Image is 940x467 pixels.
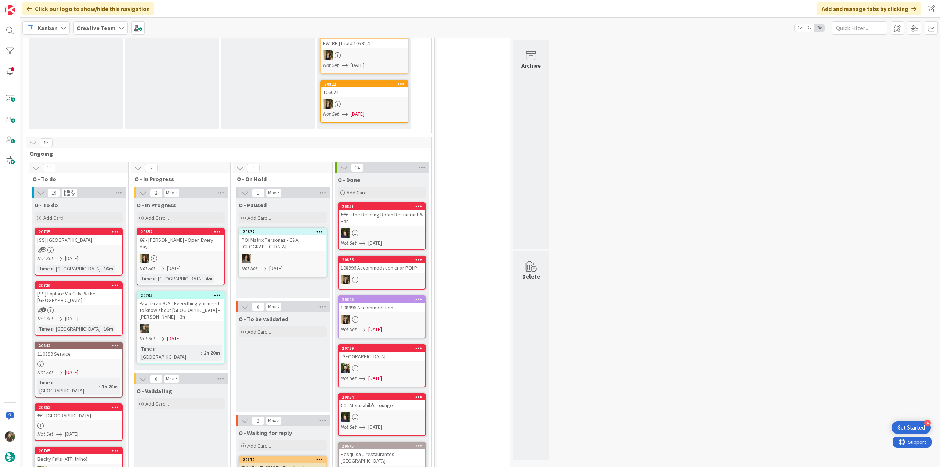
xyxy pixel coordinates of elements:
[137,292,224,299] div: 20705
[137,235,224,251] div: €€ - [PERSON_NAME] - Open Every day
[137,229,224,235] div: 20852
[35,454,122,464] div: Becky Falls (ATT: trilho)
[203,274,204,283] span: :
[48,188,60,197] span: 19
[145,164,158,172] span: 2
[33,175,119,183] span: O - To do
[137,228,225,285] a: 20852€€ - [PERSON_NAME] - Open Every daySPNot Set[DATE]Time in [GEOGRAPHIC_DATA]:4m
[100,382,120,391] div: 1h 20m
[339,345,425,352] div: 20759
[239,228,327,277] a: 20832POI Matrix Personas - C&A [GEOGRAPHIC_DATA]MSNot Set[DATE]
[77,24,116,32] b: Creative Team
[140,335,155,342] i: Not Set
[247,442,271,449] span: Add Card...
[137,229,224,251] div: 20852€€ - [PERSON_NAME] - Open Every day
[99,382,100,391] span: :
[35,411,122,420] div: €€ - [GEOGRAPHIC_DATA]
[247,164,260,172] span: 3
[141,229,224,234] div: 20852
[35,282,122,289] div: 20736
[239,254,326,263] div: MS
[35,342,122,349] div: 20842
[341,240,357,246] i: Not Set
[30,150,422,157] span: Ongoing
[321,50,408,60] div: SP
[35,229,122,245] div: 20735[SS] [GEOGRAPHIC_DATA]
[269,265,283,272] span: [DATE]
[321,99,408,109] div: SP
[137,324,224,333] div: IG
[323,62,339,68] i: Not Set
[35,229,122,235] div: 20735
[341,375,357,381] i: Not Set
[35,448,122,464] div: 20765Becky Falls (ATT: trilho)
[166,377,177,381] div: Max 3
[243,457,326,462] div: 20179
[39,283,122,288] div: 20736
[247,215,271,221] span: Add Card...
[338,344,426,387] a: 20759[GEOGRAPHIC_DATA]BCNot Set[DATE]
[338,295,426,338] a: 20843108996 AccommodationSPNot Set[DATE]
[339,443,425,449] div: 20645
[252,416,264,425] span: 2
[339,363,425,373] div: BC
[268,419,279,423] div: Max 5
[339,256,425,273] div: 20856108996 Accommodation criar POI P
[37,369,53,376] i: Not Set
[341,363,350,373] img: BC
[239,229,326,251] div: 20832POI Matrix Personas - C&A [GEOGRAPHIC_DATA]
[239,429,292,437] span: O - Waiting for reply
[35,404,122,420] div: 20853€€ - [GEOGRAPHIC_DATA]
[65,255,79,262] span: [DATE]
[339,203,425,210] div: 20851
[351,163,364,172] span: 34
[43,215,67,221] span: Add Card...
[137,254,224,263] div: SP
[341,326,357,333] i: Not Set
[150,374,162,383] span: 0
[35,342,122,359] div: 20842110399 Service
[5,5,15,15] img: Visit kanbanzone.com
[43,164,55,172] span: 19
[137,201,176,209] span: O - In Progress
[832,21,887,35] input: Quick Filter...
[341,228,350,238] img: MC
[339,263,425,273] div: 108996 Accommodation criar POI P
[37,255,53,262] i: Not Set
[338,256,426,290] a: 20856108996 Accommodation criar POI PSP
[321,81,408,87] div: 20822
[338,176,360,183] span: O - Done
[321,81,408,97] div: 20822106024
[140,254,149,263] img: SP
[237,175,323,183] span: O - On Hold
[324,82,408,87] div: 20822
[339,275,425,284] div: SP
[137,292,224,321] div: 20705Paginação 329 - Everything you need to know about [GEOGRAPHIC_DATA] – [PERSON_NAME] – 3h
[339,256,425,263] div: 20856
[342,297,425,302] div: 20843
[323,99,333,109] img: SP
[522,272,540,281] div: Delete
[341,315,350,324] img: SP
[347,189,370,196] span: Add Card...
[37,378,99,395] div: Time in [GEOGRAPHIC_DATA]
[37,325,101,333] div: Time in [GEOGRAPHIC_DATA]
[137,299,224,321] div: Paginação 329 - Everything you need to know about [GEOGRAPHIC_DATA] – [PERSON_NAME] – 3h
[140,274,203,283] div: Time in [GEOGRAPHIC_DATA]
[35,448,122,454] div: 20765
[342,443,425,449] div: 20645
[101,265,102,273] span: :
[339,228,425,238] div: MC
[140,324,149,333] img: IG
[321,39,408,48] div: FW: RB [TripId:105917]
[342,395,425,400] div: 20854
[338,202,426,250] a: 20851€€€ - The Reading Room Restaurant & BarMCNot Set[DATE]
[341,424,357,430] i: Not Set
[268,191,279,195] div: Max 5
[339,210,425,226] div: €€€ - The Reading Room Restaurant & Bar
[242,265,257,272] i: Not Set
[102,325,115,333] div: 16m
[817,2,921,15] div: Add and manage tabs by clicking
[339,394,425,400] div: 20854
[320,31,408,74] a: 20835FW: RB [TripId:105917]SPNot Set[DATE]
